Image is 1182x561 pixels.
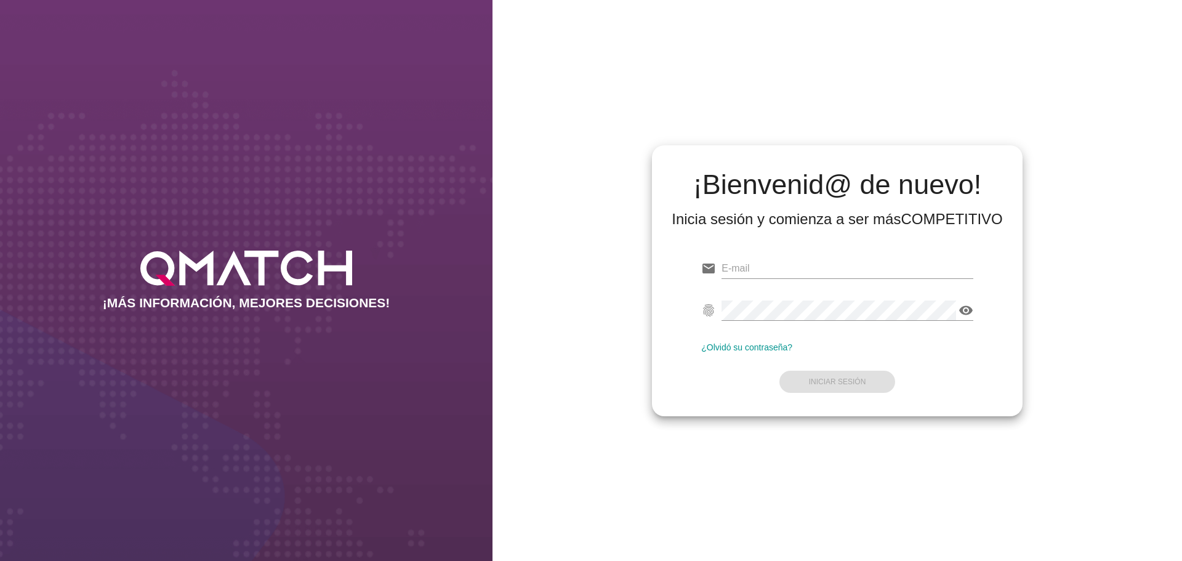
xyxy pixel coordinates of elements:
[901,211,1002,227] strong: COMPETITIVO
[672,209,1003,229] div: Inicia sesión y comienza a ser más
[103,296,390,310] h2: ¡MÁS INFORMACIÓN, MEJORES DECISIONES!
[959,303,973,318] i: visibility
[722,259,973,278] input: E-mail
[672,170,1003,200] h2: ¡Bienvenid@ de nuevo!
[701,342,792,352] a: ¿Olvidó su contraseña?
[701,261,716,276] i: email
[701,303,716,318] i: fingerprint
